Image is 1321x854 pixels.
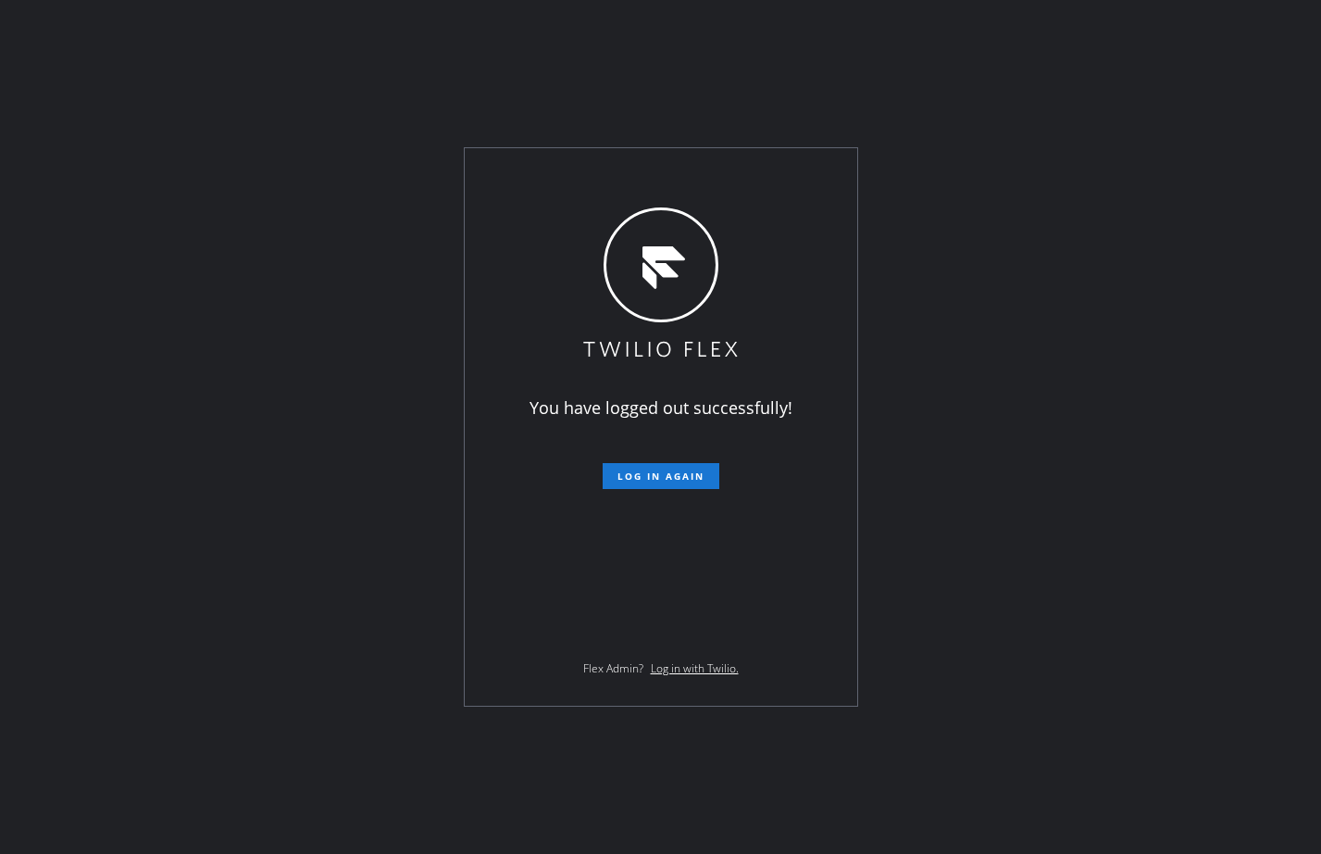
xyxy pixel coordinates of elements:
[530,396,792,419] span: You have logged out successfully!
[617,470,704,483] span: Log in again
[603,463,719,489] button: Log in again
[651,660,739,676] a: Log in with Twilio.
[583,660,643,676] span: Flex Admin?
